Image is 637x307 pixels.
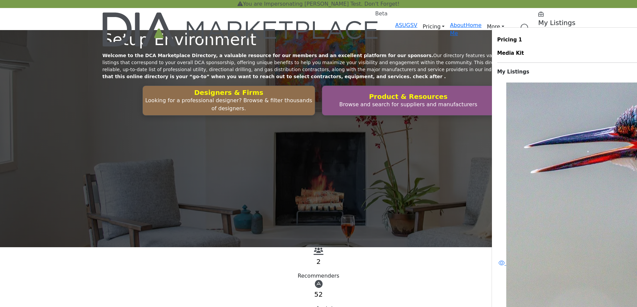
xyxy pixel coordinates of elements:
[538,11,622,27] div: My Listings
[102,52,535,80] p: Our directory features various levels of listings that correspond to your overall DCA sponsorship...
[395,22,417,28] a: ASUGSV
[324,101,492,109] p: Browse and search for suppliers and manufacturers
[324,93,492,101] h2: Product & Resources
[145,89,313,97] h2: Designers & Firms
[316,258,321,266] a: 2
[322,86,495,116] button: Product & Resources Browse and search for suppliers and manufacturers
[102,67,527,79] strong: We hope that this online directory is your “go-to” when you want to reach out to select contracto...
[102,12,379,46] img: Site Logo
[497,49,524,57] a: Media Kit
[375,10,388,17] h6: Beta
[314,290,323,298] a: 52
[145,97,313,113] p: Looking for a professional designer? Browse & filter thousands of designers.
[450,22,466,36] a: About Me
[514,20,534,37] a: Search
[102,12,379,46] a: Beta
[497,68,529,76] b: My Listings
[497,37,522,43] span: Pricing 1
[466,22,482,28] a: Home
[538,19,622,27] h5: My Listings
[497,50,524,56] span: Media Kit
[102,53,433,58] strong: Welcome to the DCA Marketplace Directory, a valuable resource for our members and an excellent pl...
[313,249,324,256] a: View Recommenders
[497,36,522,44] a: Pricing 1
[482,21,510,32] a: More
[417,21,450,32] a: Pricing
[142,86,315,116] button: Designers & Firms Looking for a professional designer? Browse & filter thousands of designers.
[102,272,535,280] div: Recommenders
